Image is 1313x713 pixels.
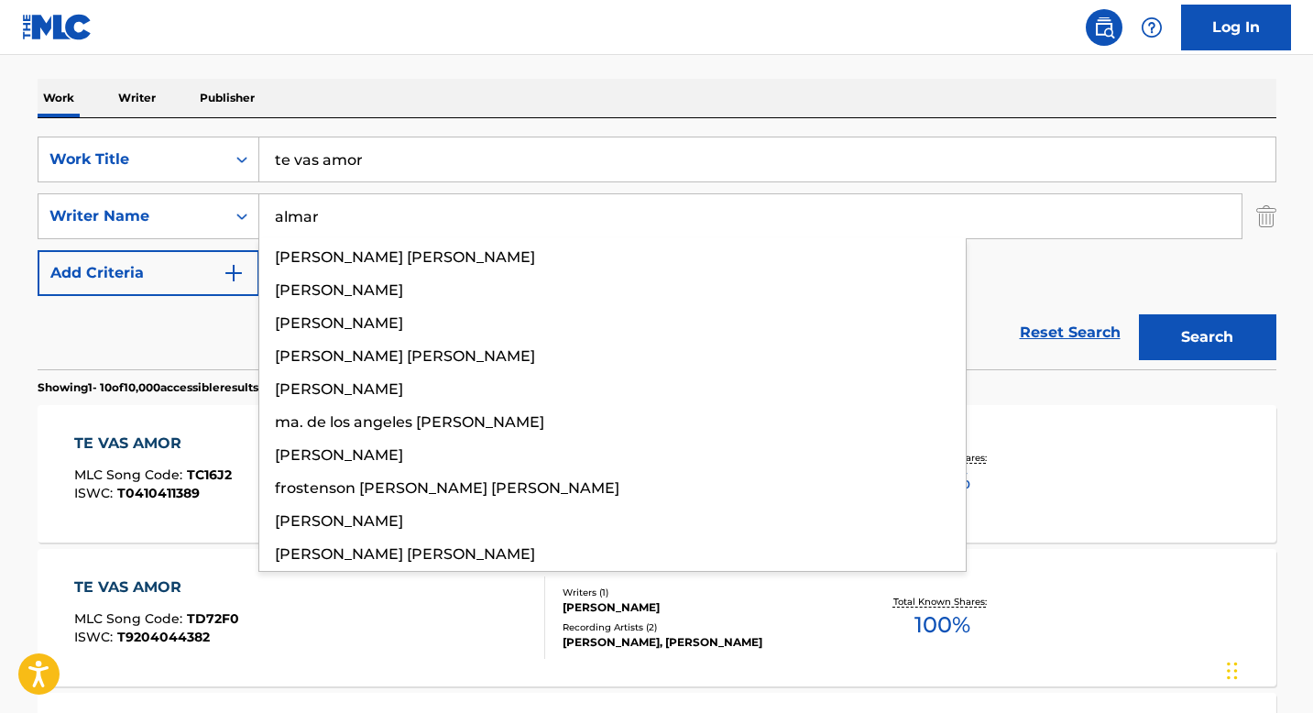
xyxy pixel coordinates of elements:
div: Drag [1227,643,1238,698]
div: TE VAS AMOR [74,576,239,598]
span: ISWC : [74,629,117,645]
div: Writer Name [49,205,214,227]
a: Log In [1181,5,1291,50]
a: Reset Search [1011,313,1130,353]
span: [PERSON_NAME] [275,281,403,299]
div: Help [1133,9,1170,46]
span: TD72F0 [187,610,239,627]
div: Writers ( 1 ) [563,586,839,599]
span: T9204044382 [117,629,210,645]
button: Add Criteria [38,250,259,296]
div: [PERSON_NAME] [563,599,839,616]
span: [PERSON_NAME] [PERSON_NAME] [275,545,535,563]
img: Delete Criterion [1256,193,1276,239]
span: frostenson [PERSON_NAME] [PERSON_NAME] [275,479,619,497]
span: ma. de los angeles [PERSON_NAME] [275,413,544,431]
span: TC16J2 [187,466,232,483]
img: help [1141,16,1163,38]
span: [PERSON_NAME] [275,314,403,332]
a: TE VAS AMORMLC Song Code:TD72F0ISWC:T9204044382Writers (1)[PERSON_NAME]Recording Artists (2)[PERS... [38,549,1276,686]
img: MLC Logo [22,14,93,40]
p: Work [38,79,80,117]
span: [PERSON_NAME] [275,446,403,464]
span: T0410411389 [117,485,200,501]
div: TE VAS AMOR [74,433,232,455]
a: Public Search [1086,9,1122,46]
p: Showing 1 - 10 of 10,000 accessible results (Total 376,262 ) [38,379,339,396]
p: Publisher [194,79,260,117]
a: TE VAS AMORMLC Song Code:TC16J2ISWC:T0410411389Writers (4)[PERSON_NAME] [PERSON_NAME], [PERSON_NA... [38,405,1276,543]
span: MLC Song Code : [74,466,187,483]
span: MLC Song Code : [74,610,187,627]
form: Search Form [38,137,1276,369]
span: ISWC : [74,485,117,501]
iframe: Chat Widget [1221,625,1313,713]
span: [PERSON_NAME] [275,380,403,398]
div: Recording Artists ( 2 ) [563,620,839,634]
div: Work Title [49,148,214,170]
span: [PERSON_NAME] [PERSON_NAME] [275,248,535,266]
p: Writer [113,79,161,117]
button: Search [1139,314,1276,360]
span: 100 % [914,609,970,642]
img: 9d2ae6d4665cec9f34b9.svg [223,262,245,284]
span: [PERSON_NAME] [275,512,403,530]
p: Total Known Shares: [893,595,991,609]
div: [PERSON_NAME], [PERSON_NAME] [563,634,839,651]
span: [PERSON_NAME] [PERSON_NAME] [275,347,535,365]
img: search [1093,16,1115,38]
